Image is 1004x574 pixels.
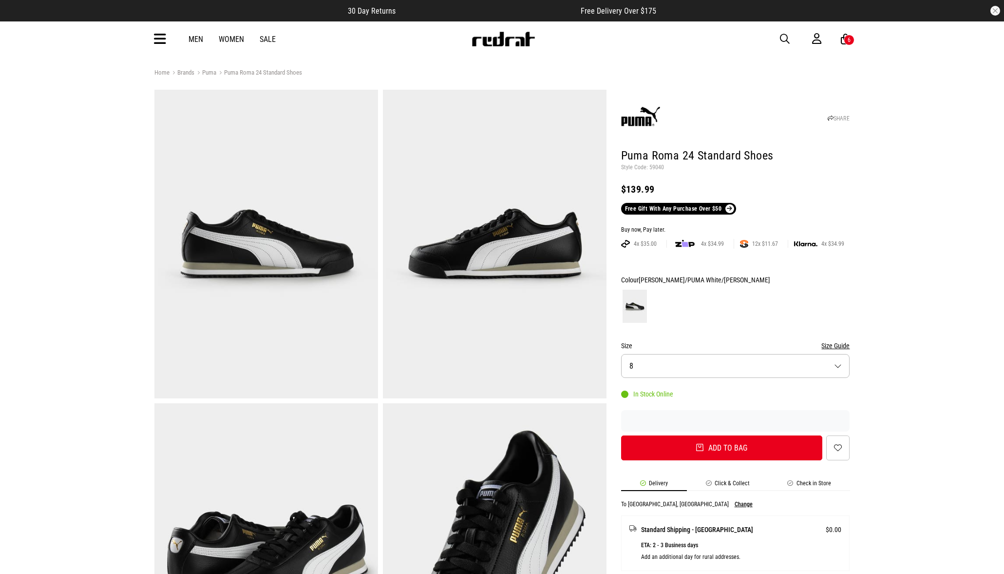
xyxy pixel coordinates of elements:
[621,435,823,460] button: Add to bag
[639,276,770,284] span: [PERSON_NAME]/PUMA White/[PERSON_NAME]
[826,524,841,535] span: $0.00
[154,90,378,398] img: Puma Roma 24 Standard Shoes in Multi
[748,240,782,248] span: 12x $11.67
[623,290,647,323] img: PUMA Black/PUMA White/Smokey Gray
[260,35,276,44] a: Sale
[621,274,850,286] div: Colour
[641,539,842,563] p: ETA: 2 - 3 Business days Add an additional day for rural addresses.
[675,239,695,249] img: zip
[621,240,630,248] img: AFTERPAY
[383,90,606,398] img: Puma Roma 24 Standard Shoes in Multi
[687,480,769,491] li: Click & Collect
[471,32,535,46] img: Redrat logo
[817,240,848,248] span: 4x $34.99
[769,480,850,491] li: Check in Store
[621,416,850,426] iframe: Customer reviews powered by Trustpilot
[828,115,850,122] a: SHARE
[841,34,850,44] a: 6
[154,69,170,76] a: Home
[194,69,216,78] a: Puma
[621,340,850,352] div: Size
[794,241,817,247] img: KLARNA
[621,354,850,378] button: 8
[641,524,753,535] span: Standard Shipping - [GEOGRAPHIC_DATA]
[621,164,850,172] p: Style Code: 59040
[621,148,850,164] h1: Puma Roma 24 Standard Shoes
[216,69,302,78] a: Puma Roma 24 Standard Shoes
[821,340,850,352] button: Size Guide
[621,480,687,491] li: Delivery
[629,361,633,371] span: 8
[189,35,203,44] a: Men
[415,6,561,16] iframe: Customer reviews powered by Trustpilot
[348,6,396,16] span: 30 Day Returns
[219,35,244,44] a: Women
[740,240,748,248] img: SPLITPAY
[848,37,851,43] div: 6
[621,98,660,137] img: Puma
[581,6,656,16] span: Free Delivery Over $175
[735,501,753,508] button: Change
[621,390,673,398] div: In Stock Online
[621,501,729,508] p: To [GEOGRAPHIC_DATA], [GEOGRAPHIC_DATA]
[630,240,661,248] span: 4x $35.00
[621,183,850,195] div: $139.99
[697,240,728,248] span: 4x $34.99
[170,69,194,78] a: Brands
[621,203,736,215] a: Free Gift With Any Purchase Over $50
[621,226,850,234] div: Buy now, Pay later.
